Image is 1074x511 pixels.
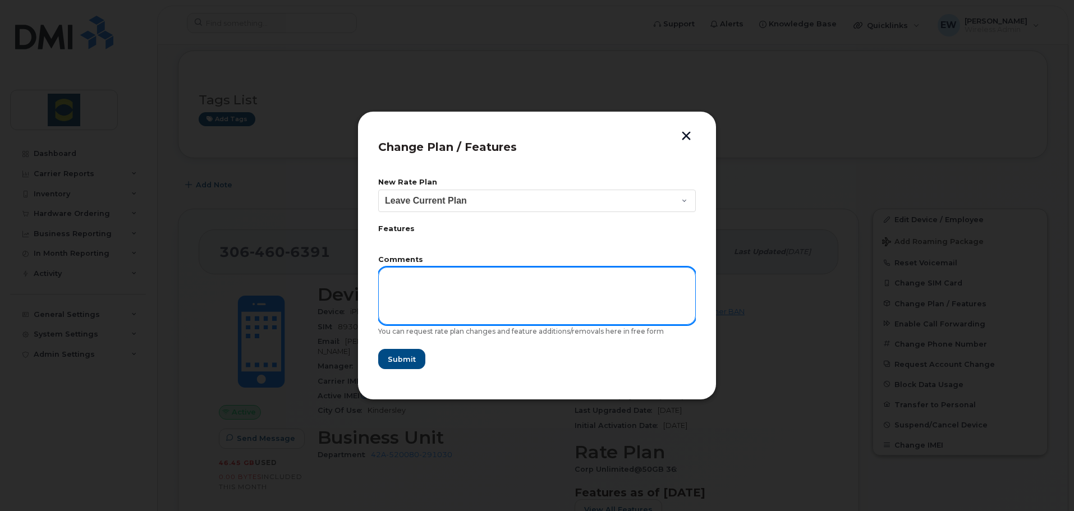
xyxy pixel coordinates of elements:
[388,354,416,365] span: Submit
[378,225,696,233] label: Features
[378,140,517,154] span: Change Plan / Features
[378,256,696,264] label: Comments
[378,179,696,186] label: New Rate Plan
[378,327,696,336] div: You can request rate plan changes and feature additions/removals here in free form
[378,349,425,369] button: Submit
